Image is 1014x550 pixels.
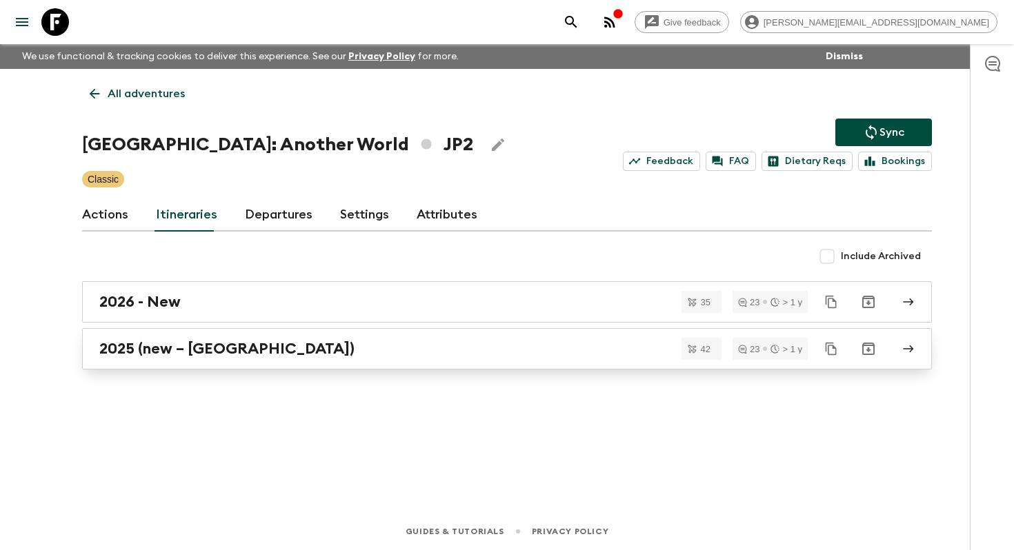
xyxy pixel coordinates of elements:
a: Feedback [623,152,700,171]
button: Sync adventure departures to the booking engine [835,119,932,146]
button: Archive [855,288,882,316]
button: Dismiss [822,47,866,66]
button: Duplicate [819,336,844,361]
span: Include Archived [841,249,921,263]
a: Bookings [858,152,932,171]
a: 2026 - New [82,281,932,323]
button: Archive [855,335,882,363]
h1: [GEOGRAPHIC_DATA]: Another World JP2 [82,131,473,159]
p: Sync [879,124,904,141]
button: menu [8,8,36,36]
a: Dietary Reqs [762,152,853,171]
a: 2025 (new – [GEOGRAPHIC_DATA]) [82,328,932,369]
span: 42 [693,345,719,354]
a: All adventures [82,80,192,108]
div: 23 [738,298,759,307]
a: Give feedback [635,11,729,33]
a: Guides & Tutorials [406,524,504,539]
div: > 1 y [771,345,802,354]
p: All adventures [108,85,185,102]
a: Departures [245,198,312,232]
button: Edit Adventure Title [484,131,512,159]
p: Classic [88,172,119,186]
p: We use functional & tracking cookies to deliver this experience. See our for more. [17,44,464,69]
div: > 1 y [771,298,802,307]
a: FAQ [706,152,756,171]
button: Duplicate [819,289,844,314]
a: Actions [82,198,128,232]
a: Attributes [417,198,477,232]
a: Privacy Policy [348,52,415,61]
span: [PERSON_NAME][EMAIL_ADDRESS][DOMAIN_NAME] [756,17,997,28]
span: 35 [693,298,719,307]
a: Settings [340,198,389,232]
div: [PERSON_NAME][EMAIL_ADDRESS][DOMAIN_NAME] [740,11,997,33]
span: Give feedback [656,17,728,28]
div: 23 [738,345,759,354]
a: Itineraries [156,198,217,232]
h2: 2025 (new – [GEOGRAPHIC_DATA]) [99,340,355,358]
button: search adventures [557,8,585,36]
h2: 2026 - New [99,293,181,311]
a: Privacy Policy [532,524,608,539]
